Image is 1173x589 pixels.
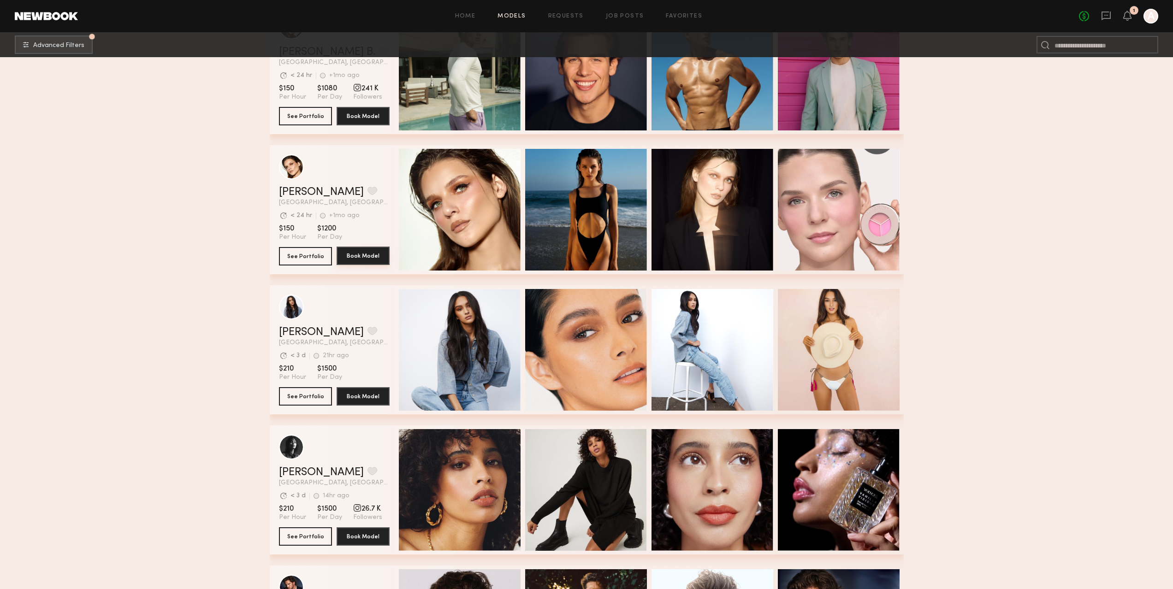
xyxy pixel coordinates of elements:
span: $1080 [317,84,342,93]
span: $1500 [317,364,342,373]
a: Models [498,13,526,19]
button: Advanced Filters [15,35,93,54]
span: [GEOGRAPHIC_DATA], [GEOGRAPHIC_DATA] [279,59,390,66]
a: A [1143,9,1158,24]
div: 14hr ago [323,493,350,499]
span: Per Hour [279,233,306,241]
span: $150 [279,84,306,93]
a: [PERSON_NAME] [279,187,364,198]
button: Book Model [337,527,390,546]
span: $150 [279,224,306,233]
span: Per Hour [279,373,306,382]
div: < 24 hr [290,212,312,219]
a: Home [455,13,476,19]
button: See Portfolio [279,527,332,546]
span: [GEOGRAPHIC_DATA], [GEOGRAPHIC_DATA] [279,480,390,486]
a: [PERSON_NAME] [279,467,364,478]
button: Book Model [337,247,390,265]
span: Per Hour [279,513,306,522]
span: [GEOGRAPHIC_DATA], [GEOGRAPHIC_DATA] [279,200,390,206]
span: Per Day [317,233,342,241]
div: < 3 d [290,353,306,359]
span: $1200 [317,224,342,233]
span: Followers [353,93,382,101]
span: Per Day [317,373,342,382]
span: $210 [279,504,306,513]
button: See Portfolio [279,247,332,265]
span: Advanced Filters [33,42,84,49]
span: Per Day [317,513,342,522]
div: < 3 d [290,493,306,499]
button: Book Model [337,107,390,125]
span: [GEOGRAPHIC_DATA], [GEOGRAPHIC_DATA] [279,340,390,346]
span: Per Day [317,93,342,101]
a: Requests [548,13,584,19]
a: Job Posts [606,13,644,19]
a: [PERSON_NAME] [279,327,364,338]
button: See Portfolio [279,107,332,125]
a: Favorites [666,13,702,19]
div: +1mo ago [329,72,360,79]
div: 1 [1133,8,1135,13]
span: $1500 [317,504,342,513]
span: $210 [279,364,306,373]
span: Per Hour [279,93,306,101]
span: Followers [353,513,382,522]
div: +1mo ago [329,212,360,219]
div: < 24 hr [290,72,312,79]
div: 21hr ago [323,353,349,359]
button: Book Model [337,387,390,406]
span: 26.7 K [353,504,382,513]
button: See Portfolio [279,387,332,406]
span: 241 K [353,84,382,93]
